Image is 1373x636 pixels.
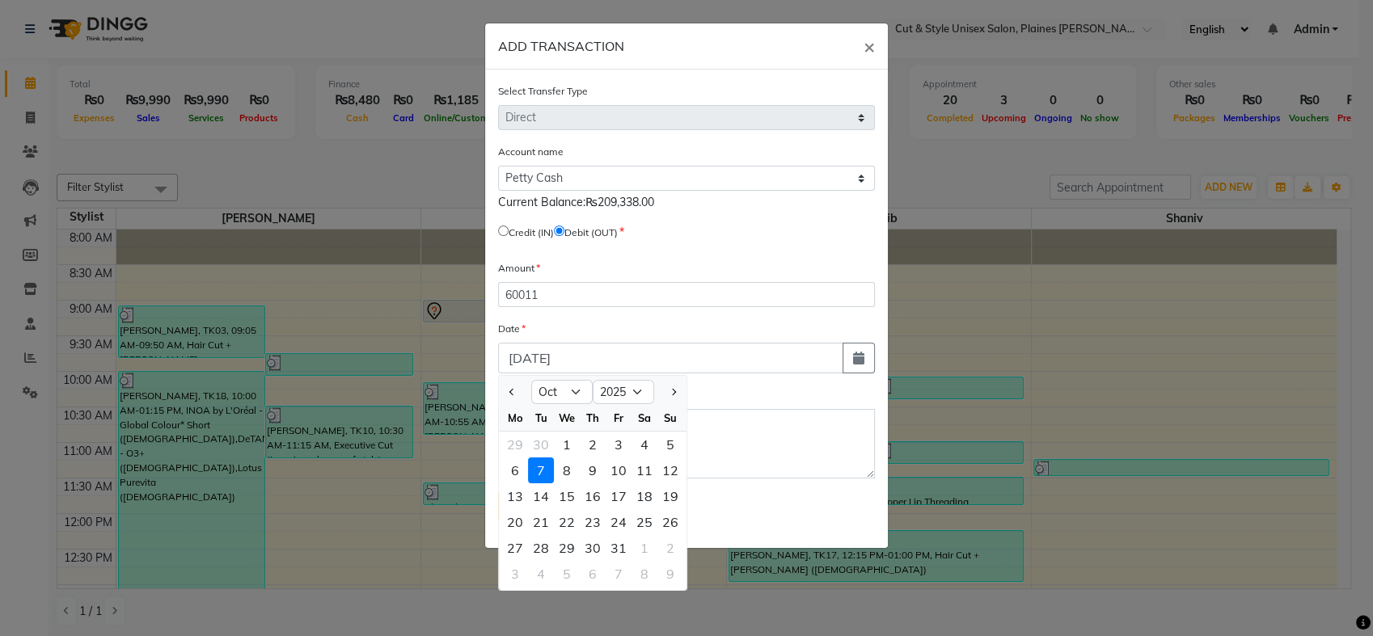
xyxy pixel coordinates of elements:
[554,483,580,509] div: 15
[632,457,657,483] div: 11
[632,509,657,535] div: 25
[632,432,657,457] div: Saturday, October 4, 2025
[632,483,657,509] div: 18
[666,379,680,405] button: Next month
[554,457,580,483] div: 8
[528,457,554,483] div: Tuesday, October 7, 2025
[580,457,606,483] div: Thursday, October 9, 2025
[657,483,683,509] div: Sunday, October 19, 2025
[502,432,528,457] div: 29
[606,509,632,535] div: 24
[632,561,657,587] div: Saturday, November 8, 2025
[864,34,875,58] span: ×
[554,432,580,457] div: Wednesday, October 1, 2025
[632,483,657,509] div: Saturday, October 18, 2025
[657,535,683,561] div: 2
[657,457,683,483] div: Sunday, October 12, 2025
[498,145,564,159] label: Account name
[580,483,606,509] div: Thursday, October 16, 2025
[528,457,554,483] div: 7
[528,405,554,431] div: Tu
[498,84,588,99] label: Select Transfer Type
[606,432,632,457] div: 3
[606,483,632,509] div: Friday, October 17, 2025
[528,432,554,457] div: Tuesday, September 30, 2025
[657,405,683,431] div: Su
[554,535,580,561] div: 29
[606,457,632,483] div: 10
[498,36,624,56] h6: ADD TRANSACTION
[502,509,528,535] div: 20
[528,483,554,509] div: Tuesday, October 14, 2025
[632,457,657,483] div: Saturday, October 11, 2025
[502,457,528,483] div: Monday, October 6, 2025
[502,483,528,509] div: Monday, October 13, 2025
[657,561,683,587] div: 9
[528,535,554,561] div: 28
[502,457,528,483] div: 6
[632,432,657,457] div: 4
[498,261,540,276] label: Amount
[502,509,528,535] div: Monday, October 20, 2025
[502,561,528,587] div: Monday, November 3, 2025
[606,535,632,561] div: 31
[528,535,554,561] div: Tuesday, October 28, 2025
[502,483,528,509] div: 13
[593,380,654,404] select: Select year
[554,535,580,561] div: Wednesday, October 29, 2025
[580,483,606,509] div: 16
[528,432,554,457] div: 30
[606,561,632,587] div: Friday, November 7, 2025
[606,405,632,431] div: Fr
[509,225,554,240] label: Credit (IN)
[606,561,632,587] div: 7
[851,23,888,69] button: Close
[580,405,606,431] div: Th
[606,509,632,535] div: Friday, October 24, 2025
[554,561,580,587] div: Wednesday, November 5, 2025
[657,561,683,587] div: Sunday, November 9, 2025
[580,509,606,535] div: Thursday, October 23, 2025
[632,535,657,561] div: 1
[502,535,528,561] div: Monday, October 27, 2025
[502,432,528,457] div: Monday, September 29, 2025
[528,561,554,587] div: Tuesday, November 4, 2025
[580,561,606,587] div: 6
[580,509,606,535] div: 23
[502,405,528,431] div: Mo
[498,322,526,336] label: Date
[632,405,657,431] div: Sa
[502,561,528,587] div: 3
[632,561,657,587] div: 8
[657,535,683,561] div: Sunday, November 2, 2025
[606,457,632,483] div: Friday, October 10, 2025
[580,535,606,561] div: 30
[606,483,632,509] div: 17
[580,432,606,457] div: 2
[580,561,606,587] div: Thursday, November 6, 2025
[657,509,683,535] div: 26
[505,379,519,405] button: Previous month
[531,380,593,404] select: Select month
[606,432,632,457] div: Friday, October 3, 2025
[657,432,683,457] div: Sunday, October 5, 2025
[580,535,606,561] div: Thursday, October 30, 2025
[554,509,580,535] div: 22
[606,535,632,561] div: Friday, October 31, 2025
[554,483,580,509] div: Wednesday, October 15, 2025
[528,561,554,587] div: 4
[657,457,683,483] div: 12
[657,509,683,535] div: Sunday, October 26, 2025
[554,432,580,457] div: 1
[528,509,554,535] div: Tuesday, October 21, 2025
[498,195,654,209] span: Current Balance:₨209,338.00
[528,509,554,535] div: 21
[632,535,657,561] div: Saturday, November 1, 2025
[657,432,683,457] div: 5
[554,457,580,483] div: Wednesday, October 8, 2025
[502,535,528,561] div: 27
[554,561,580,587] div: 5
[528,483,554,509] div: 14
[554,509,580,535] div: Wednesday, October 22, 2025
[657,483,683,509] div: 19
